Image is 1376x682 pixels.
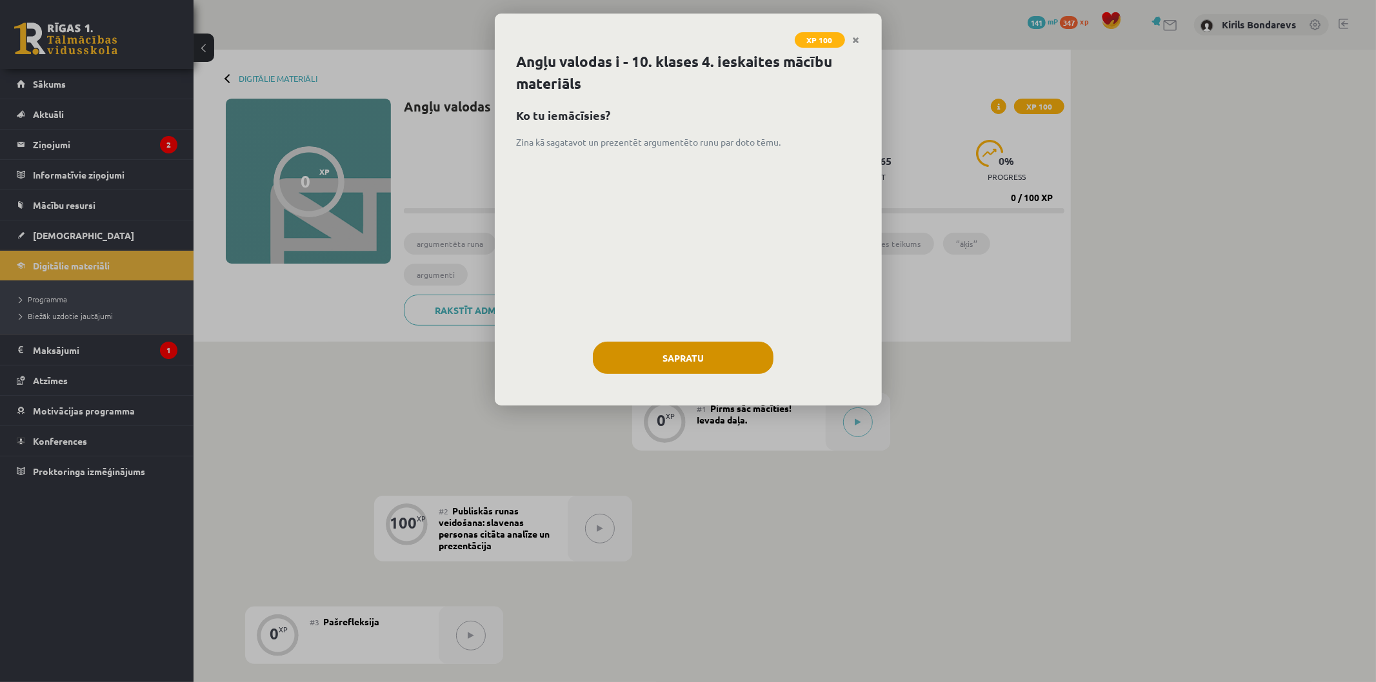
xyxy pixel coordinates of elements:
[517,51,860,95] h1: Angļu valodas i - 10. klases 4. ieskaites mācību materiāls
[845,28,868,53] a: Close
[795,32,845,48] span: XP 100
[517,106,860,124] h2: Ko tu iemācīsies?
[517,135,860,149] p: Zina kā sagatavot un prezentēt argumentēto runu par doto tēmu.
[593,342,773,374] button: Sapratu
